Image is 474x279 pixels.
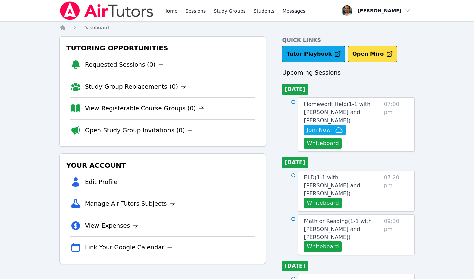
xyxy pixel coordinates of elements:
[304,174,360,197] span: ELD ( 1-1 with [PERSON_NAME] and [PERSON_NAME] )
[304,100,381,125] a: Homework Help(1-1 with [PERSON_NAME] and [PERSON_NAME])
[384,100,409,149] span: 07:00 pm
[282,68,415,77] h3: Upcoming Sessions
[304,125,345,135] button: Join Now
[83,25,109,30] span: Dashboard
[85,177,126,187] a: Edit Profile
[304,218,372,240] span: Math or Reading ( 1-1 with [PERSON_NAME] and [PERSON_NAME] )
[283,8,306,14] span: Messages
[304,217,381,241] a: Math or Reading(1-1 with [PERSON_NAME] and [PERSON_NAME])
[85,82,186,91] a: Study Group Replacements (0)
[304,174,381,198] a: ELD(1-1 with [PERSON_NAME] and [PERSON_NAME])
[83,24,109,31] a: Dashboard
[282,36,415,44] h4: Quick Links
[65,42,261,54] h3: Tutoring Opportunities
[59,24,415,31] nav: Breadcrumb
[304,101,370,124] span: Homework Help ( 1-1 with [PERSON_NAME] and [PERSON_NAME] )
[348,46,397,62] button: Open Miro
[85,199,175,208] a: Manage Air Tutors Subjects
[282,157,308,168] li: [DATE]
[282,46,345,62] a: Tutor Playbook
[85,126,193,135] a: Open Study Group Invitations (0)
[85,221,138,230] a: View Expenses
[304,198,342,208] button: Whiteboard
[59,1,154,20] img: Air Tutors
[384,174,409,208] span: 07:20 pm
[65,159,261,171] h3: Your Account
[304,241,342,252] button: Whiteboard
[85,104,204,113] a: View Registerable Course Groups (0)
[85,60,164,69] a: Requested Sessions (0)
[384,217,409,252] span: 09:30 pm
[307,126,331,134] span: Join Now
[282,261,308,271] li: [DATE]
[85,243,173,252] a: Link Your Google Calendar
[304,138,342,149] button: Whiteboard
[282,84,308,95] li: [DATE]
